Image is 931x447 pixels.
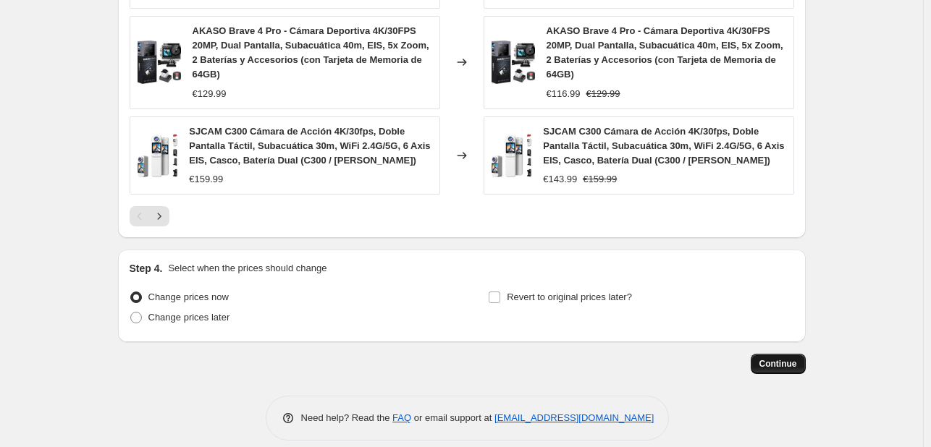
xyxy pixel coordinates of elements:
span: or email support at [411,412,494,423]
strike: €129.99 [586,87,620,101]
img: 61dJQCjcw2L._AC_SL1500_80x.jpg [492,134,532,177]
a: [EMAIL_ADDRESS][DOMAIN_NAME] [494,412,654,423]
span: Continue [759,358,797,370]
span: AKASO Brave 4 Pro - Cámara Deportiva 4K/30FPS 20MP, Dual Pantalla, Subacuática 40m, EIS, 5x Zoom,... [193,25,429,80]
div: €143.99 [543,172,577,187]
a: FAQ [392,412,411,423]
span: AKASO Brave 4 Pro - Cámara Deportiva 4K/30FPS 20MP, Dual Pantalla, Subacuática 40m, EIS, 5x Zoom,... [547,25,783,80]
span: Change prices later [148,312,230,323]
h2: Step 4. [130,261,163,276]
strike: €159.99 [583,172,617,187]
p: Select when the prices should change [168,261,327,276]
div: €159.99 [189,172,223,187]
span: SJCAM C300 Cámara de Acción 4K/30fps, Doble Pantalla Táctil, Subacuática 30m, WiFi 2.4G/5G, 6 Axi... [543,126,784,166]
button: Continue [751,354,806,374]
div: €129.99 [193,87,227,101]
span: Revert to original prices later? [507,291,632,302]
button: Next [149,206,169,226]
span: Need help? Read the [301,412,393,423]
div: €116.99 [547,87,581,101]
img: 71KO5XgbfrL._AC_SL1500_80x.jpg [492,41,535,84]
span: Change prices now [148,291,229,302]
span: SJCAM C300 Cámara de Acción 4K/30fps, Doble Pantalla Táctil, Subacuática 30m, WiFi 2.4G/5G, 6 Axi... [189,126,430,166]
img: 71KO5XgbfrL._AC_SL1500_80x.jpg [138,41,181,84]
img: 61dJQCjcw2L._AC_SL1500_80x.jpg [138,134,178,177]
nav: Pagination [130,206,169,226]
